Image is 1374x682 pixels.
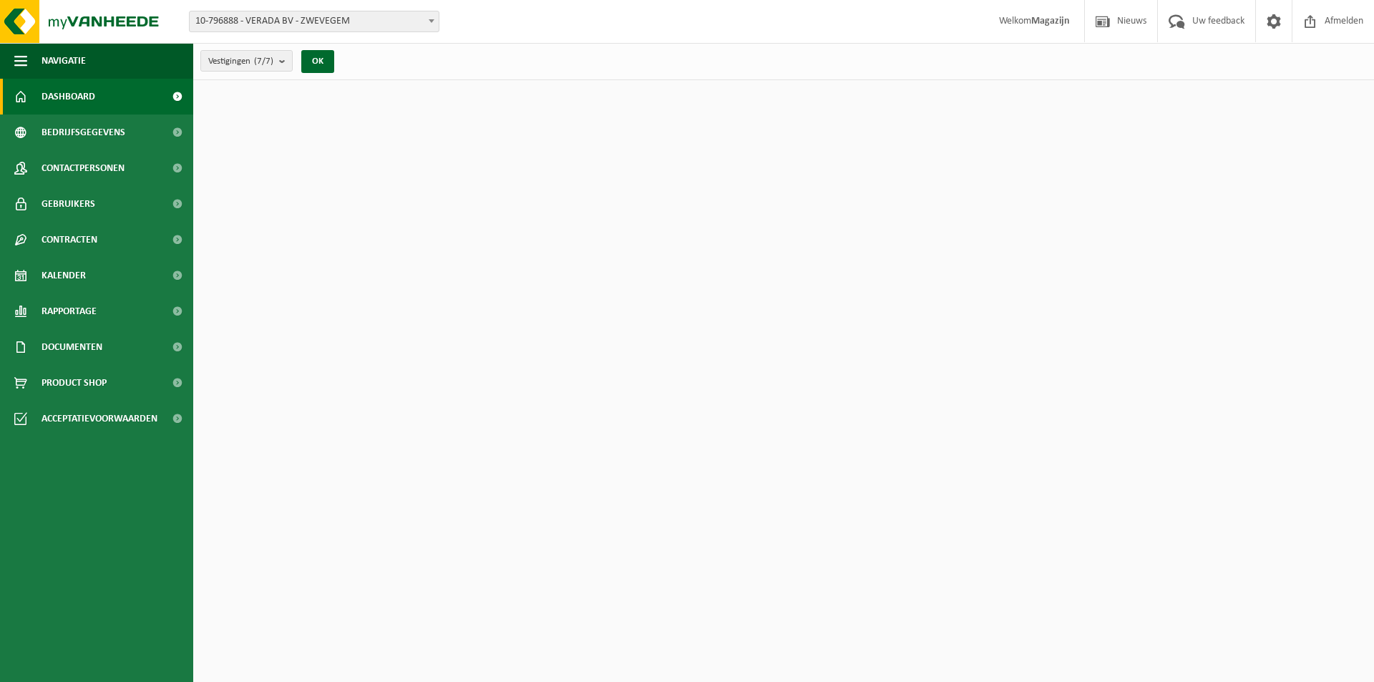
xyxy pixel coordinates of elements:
[254,57,273,66] count: (7/7)
[42,150,125,186] span: Contactpersonen
[42,79,95,115] span: Dashboard
[1031,16,1070,26] strong: Magazijn
[42,186,95,222] span: Gebruikers
[42,222,97,258] span: Contracten
[42,401,157,437] span: Acceptatievoorwaarden
[301,50,334,73] button: OK
[42,115,125,150] span: Bedrijfsgegevens
[200,50,293,72] button: Vestigingen(7/7)
[42,293,97,329] span: Rapportage
[42,365,107,401] span: Product Shop
[189,11,439,32] span: 10-796888 - VERADA BV - ZWEVEGEM
[42,258,86,293] span: Kalender
[42,329,102,365] span: Documenten
[190,11,439,31] span: 10-796888 - VERADA BV - ZWEVEGEM
[208,51,273,72] span: Vestigingen
[42,43,86,79] span: Navigatie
